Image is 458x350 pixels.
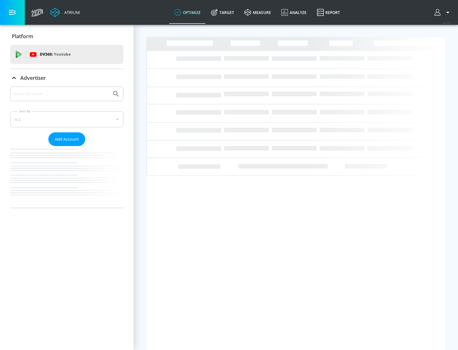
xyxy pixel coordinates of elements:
[10,45,123,64] div: DV360: Youtube
[10,87,123,208] div: Advertiser
[18,109,32,113] label: Sort By
[55,136,79,143] span: Add Account
[13,90,109,98] input: Search by name
[10,69,123,87] div: Advertiser
[10,111,123,127] div: A-Z
[169,1,206,24] a: optimize
[48,132,85,146] button: Add Account
[276,1,312,24] a: Analyze
[20,74,46,81] p: Advertiser
[10,146,123,208] nav: list of Advertiser
[10,27,123,45] div: Platform
[50,8,80,17] a: Atrium
[312,1,345,24] a: Report
[62,10,80,15] div: Atrium
[12,33,33,40] p: Platform
[40,51,71,58] p: DV360:
[206,1,239,24] a: Target
[239,1,276,24] a: measure
[443,21,452,24] span: v 4.25.2
[54,51,71,58] p: Youtube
